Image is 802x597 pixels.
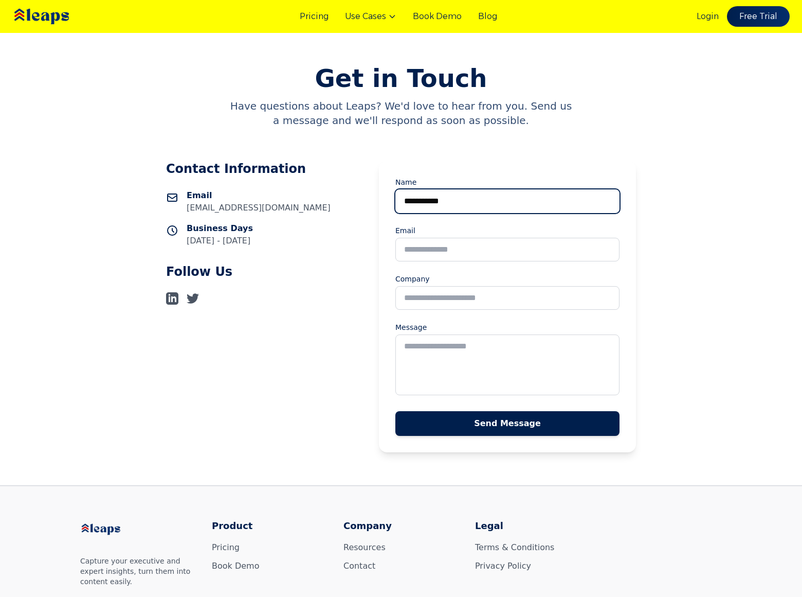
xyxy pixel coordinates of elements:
[697,10,719,23] a: Login
[395,411,619,436] button: Send Message
[187,189,331,202] h3: Email
[343,519,459,533] h3: Company
[166,161,346,177] h2: Contact Information
[475,542,554,552] a: Terms & Conditions
[395,322,619,332] label: Message
[187,202,331,214] p: [EMAIL_ADDRESS][DOMAIN_NAME]
[475,519,590,533] h3: Legal
[475,561,531,571] a: Privacy Policy
[413,10,462,23] a: Book Demo
[395,274,619,284] label: Company
[300,10,329,23] a: Pricing
[212,542,240,552] a: Pricing
[212,519,327,533] h3: Product
[343,542,386,552] a: Resources
[187,235,253,247] p: [DATE] - [DATE]
[166,264,346,280] h2: Follow Us
[187,222,253,235] h3: Business Days
[88,66,714,91] h1: Get in Touch
[395,177,619,187] label: Name
[345,10,396,23] button: Use Cases
[12,2,100,31] img: Leaps Logo
[478,10,497,23] a: Blog
[395,225,619,236] label: Email
[212,561,259,571] a: Book Demo
[228,99,574,128] p: Have questions about Leaps? We'd love to hear from you. Send us a message and we'll respond as so...
[80,519,142,540] img: Leaps
[80,556,195,587] p: Capture your executive and expert insights, turn them into content easily.
[727,6,790,27] a: Free Trial
[343,561,375,571] a: Contact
